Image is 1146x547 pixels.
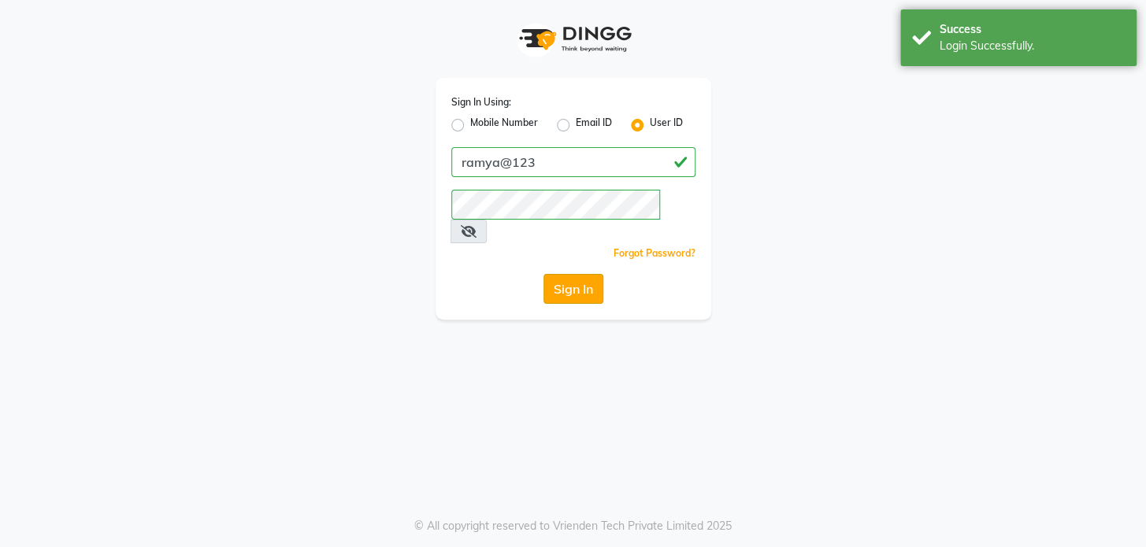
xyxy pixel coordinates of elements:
[510,16,636,62] img: logo1.svg
[451,147,695,177] input: Username
[451,95,511,109] label: Sign In Using:
[940,38,1125,54] div: Login Successfully.
[543,274,603,304] button: Sign In
[650,116,683,135] label: User ID
[940,21,1125,38] div: Success
[470,116,538,135] label: Mobile Number
[576,116,612,135] label: Email ID
[614,247,695,259] a: Forgot Password?
[451,190,660,220] input: Username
